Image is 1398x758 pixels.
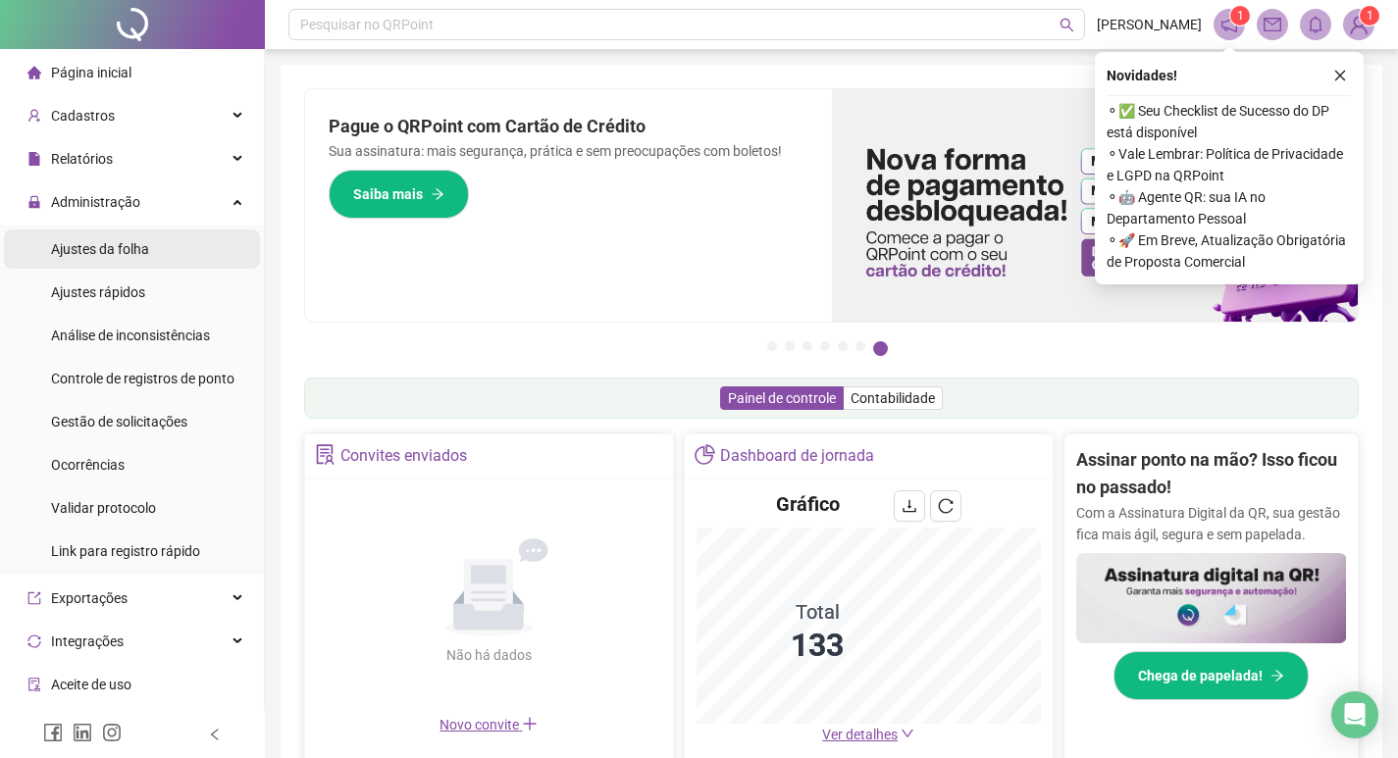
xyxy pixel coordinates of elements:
[51,457,125,473] span: Ocorrências
[1360,6,1379,25] sup: Atualize o seu contato no menu Meus Dados
[938,498,954,514] span: reload
[353,183,423,205] span: Saiba mais
[27,591,41,605] span: export
[803,341,812,351] button: 3
[1230,6,1250,25] sup: 1
[851,390,935,406] span: Contabilidade
[51,500,156,516] span: Validar protocolo
[1107,100,1352,143] span: ⚬ ✅ Seu Checklist de Sucesso do DP está disponível
[1264,16,1281,33] span: mail
[873,341,888,356] button: 7
[208,728,222,741] span: left
[51,151,113,167] span: Relatórios
[1307,16,1324,33] span: bell
[27,109,41,123] span: user-add
[776,490,840,518] h4: Gráfico
[1220,16,1238,33] span: notification
[1270,669,1284,682] span: arrow-right
[102,723,122,742] span: instagram
[1367,9,1373,23] span: 1
[695,444,715,465] span: pie-chart
[785,341,795,351] button: 2
[51,371,234,386] span: Controle de registros de ponto
[51,543,200,559] span: Link para registro rápido
[1107,186,1352,229] span: ⚬ 🤖 Agente QR: sua IA no Departamento Pessoal
[1107,65,1177,86] span: Novidades !
[1138,665,1263,686] span: Chega de papelada!
[51,590,128,606] span: Exportações
[1060,18,1074,32] span: search
[1333,69,1347,82] span: close
[820,341,830,351] button: 4
[1076,446,1347,502] h2: Assinar ponto na mão? Isso ficou no passado!
[398,644,579,666] div: Não há dados
[27,195,41,209] span: lock
[720,439,874,473] div: Dashboard de jornada
[728,390,836,406] span: Painel de controle
[51,284,145,300] span: Ajustes rápidos
[902,498,917,514] span: download
[1344,10,1373,39] img: 90566
[431,187,444,201] span: arrow-right
[43,723,63,742] span: facebook
[73,723,92,742] span: linkedin
[315,444,336,465] span: solution
[1113,651,1309,700] button: Chega de papelada!
[832,89,1359,322] img: banner%2F096dab35-e1a4-4d07-87c2-cf089f3812bf.png
[440,717,538,733] span: Novo convite
[855,341,865,351] button: 6
[1331,691,1378,738] div: Open Intercom Messenger
[51,677,131,692] span: Aceite de uso
[51,241,149,257] span: Ajustes da folha
[27,152,41,166] span: file
[329,140,808,162] p: Sua assinatura: mais segurança, prática e sem preocupações com boletos!
[51,65,131,80] span: Página inicial
[329,113,808,140] h2: Pague o QRPoint com Cartão de Crédito
[767,341,777,351] button: 1
[51,108,115,124] span: Cadastros
[822,727,898,742] span: Ver detalhes
[27,66,41,79] span: home
[27,634,41,648] span: sync
[329,170,469,219] button: Saiba mais
[1107,143,1352,186] span: ⚬ Vale Lembrar: Política de Privacidade e LGPD na QRPoint
[1076,502,1347,545] p: Com a Assinatura Digital da QR, sua gestão fica mais ágil, segura e sem papelada.
[522,716,538,732] span: plus
[27,678,41,691] span: audit
[1237,9,1244,23] span: 1
[838,341,848,351] button: 5
[1097,14,1202,35] span: [PERSON_NAME]
[51,328,210,343] span: Análise de inconsistências
[1107,229,1352,273] span: ⚬ 🚀 Em Breve, Atualização Obrigatória de Proposta Comercial
[51,414,187,430] span: Gestão de solicitações
[51,633,124,649] span: Integrações
[51,194,140,210] span: Administração
[1076,553,1347,643] img: banner%2F02c71560-61a6-44d4-94b9-c8ab97240462.png
[901,727,914,740] span: down
[822,727,914,742] a: Ver detalhes down
[340,439,467,473] div: Convites enviados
